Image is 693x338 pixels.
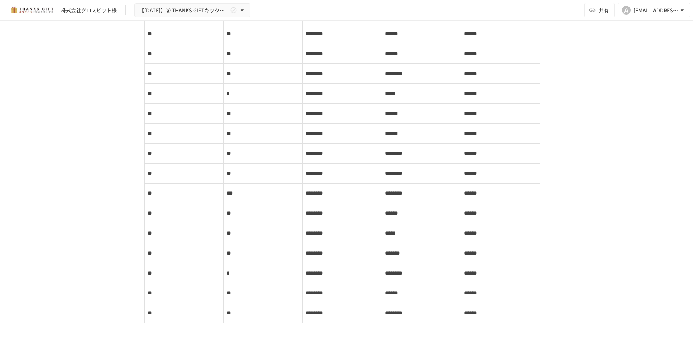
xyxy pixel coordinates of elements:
span: 共有 [599,6,609,14]
img: mMP1OxWUAhQbsRWCurg7vIHe5HqDpP7qZo7fRoNLXQh [9,4,55,16]
div: 株式会社グロスピット様 [61,7,117,14]
div: [EMAIL_ADDRESS][DOMAIN_NAME] [634,6,679,15]
button: 【[DATE]】➂ THANKS GIFTキックオフMTG [134,3,250,17]
span: 【[DATE]】➂ THANKS GIFTキックオフMTG [139,6,228,15]
button: A[EMAIL_ADDRESS][DOMAIN_NAME] [618,3,690,17]
button: 共有 [584,3,615,17]
div: A [622,6,631,15]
